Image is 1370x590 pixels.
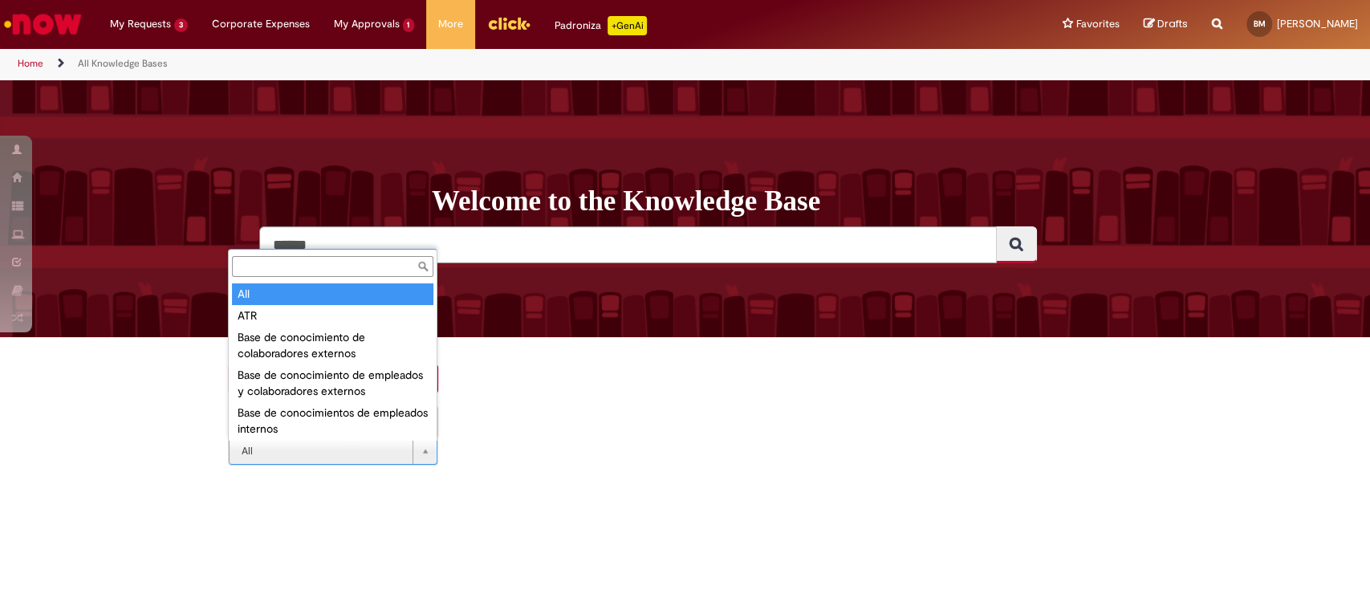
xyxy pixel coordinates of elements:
[232,283,433,305] div: All
[232,440,433,462] div: BT
[232,305,433,327] div: ATR
[232,402,433,440] div: Base de conocimientos de empleados internos
[232,327,433,364] div: Base de conocimiento de colaboradores externos
[232,364,433,402] div: Base de conocimiento de empleados y colaboradores externos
